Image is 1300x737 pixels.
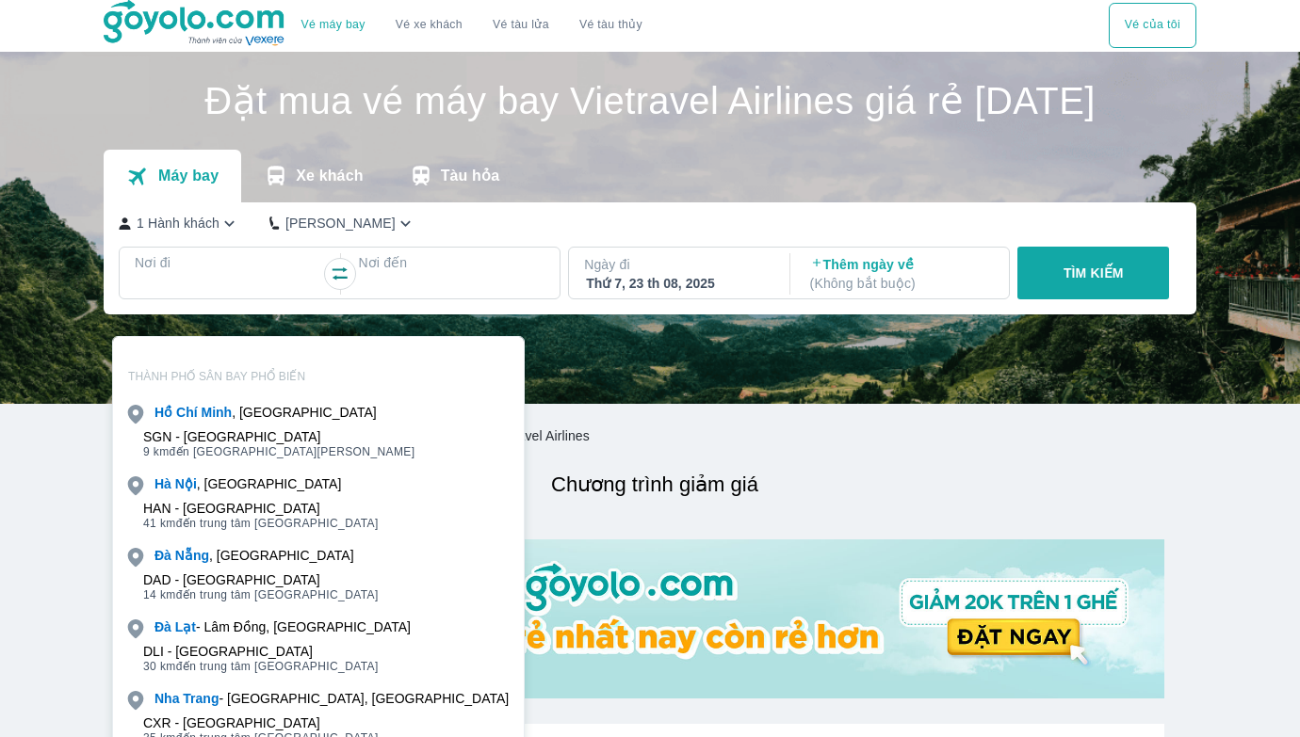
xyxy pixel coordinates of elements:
[175,548,209,563] b: Nẵng
[143,516,379,531] span: đến trung tâm [GEOGRAPHIC_DATA]
[154,403,377,422] div: , [GEOGRAPHIC_DATA]
[143,445,170,458] span: 9 km
[154,691,179,706] b: Nha
[154,617,411,636] div: - Lâm Đồng, [GEOGRAPHIC_DATA]
[286,3,658,48] div: choose transportation mode
[269,214,415,233] button: [PERSON_NAME]
[175,619,196,634] b: Lạt
[810,274,993,293] p: ( Không bắt buộc )
[137,214,219,232] p: 1 Hành khách
[158,167,219,185] p: Máy bay
[154,405,172,420] b: Hồ
[113,369,524,384] p: THÀNH PHỐ SÂN BAY PHỔ BIẾN
[183,691,219,706] b: Trang
[143,587,379,602] span: đến trung tâm [GEOGRAPHIC_DATA]
[154,619,171,634] b: Đà
[564,3,658,48] button: Vé tàu thủy
[143,572,379,587] div: DAD - [GEOGRAPHIC_DATA]
[143,644,379,659] div: DLI - [GEOGRAPHIC_DATA]
[584,255,771,274] p: Ngày đi
[478,3,564,48] a: Vé tàu lửa
[143,444,415,459] span: đến [GEOGRAPHIC_DATA][PERSON_NAME]
[154,546,354,565] div: , [GEOGRAPHIC_DATA]
[143,501,379,516] div: HAN - [GEOGRAPHIC_DATA]
[136,539,1164,698] img: banner-home
[104,150,522,202] div: transportation tabs
[135,253,321,272] p: Nơi đi
[358,253,544,272] p: Nơi đến
[143,517,176,530] span: 41 km
[285,214,396,232] p: [PERSON_NAME]
[586,274,769,293] div: Thứ 7, 23 th 08, 2025
[143,659,379,674] span: đến trung tâm [GEOGRAPHIC_DATA]
[296,167,363,185] p: Xe khách
[396,18,463,32] a: Vé xe khách
[136,426,1164,445] nav: breadcrumb
[154,476,171,491] b: Hà
[201,405,232,420] b: Minh
[301,18,366,32] a: Vé máy bay
[810,255,993,293] p: Thêm ngày về
[143,588,176,601] span: 14 km
[1109,3,1196,48] div: choose transportation mode
[441,167,500,185] p: Tàu hỏa
[1109,3,1196,48] button: Vé của tôi
[154,689,509,708] div: - [GEOGRAPHIC_DATA], [GEOGRAPHIC_DATA]
[145,468,1164,502] h2: Chương trình giảm giá
[119,214,239,233] button: 1 Hành khách
[143,715,379,730] div: CXR - [GEOGRAPHIC_DATA]
[154,474,341,493] div: , [GEOGRAPHIC_DATA]
[143,429,415,444] div: SGN - [GEOGRAPHIC_DATA]
[143,660,176,673] span: 30 km
[104,82,1196,120] h1: Đặt mua vé máy bay Vietravel Airlines giá rẻ [DATE]
[154,548,171,563] b: Đà
[176,405,198,420] b: Chí
[175,476,197,491] b: Nội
